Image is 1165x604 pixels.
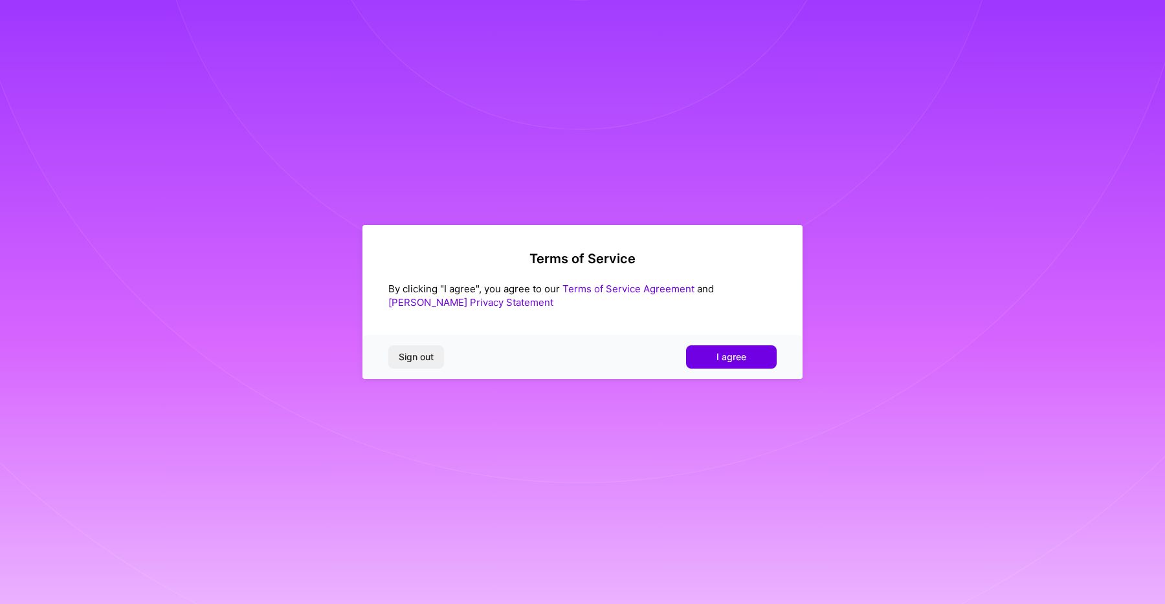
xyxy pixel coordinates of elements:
a: [PERSON_NAME] Privacy Statement [388,296,553,308]
span: Sign out [399,351,434,363]
span: I agree [716,351,746,363]
button: Sign out [388,345,444,369]
a: Terms of Service Agreement [562,283,694,295]
h2: Terms of Service [388,251,777,266]
button: I agree [686,345,777,369]
div: By clicking "I agree", you agree to our and [388,282,777,309]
